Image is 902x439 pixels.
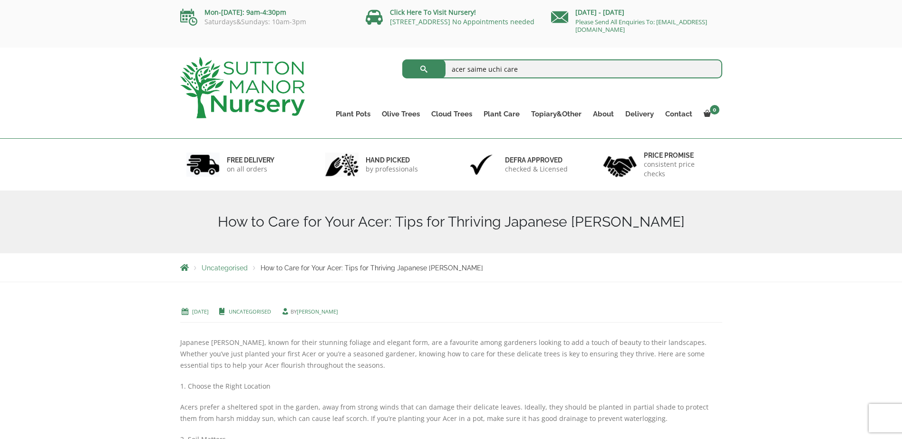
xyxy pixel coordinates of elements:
span: 0 [710,105,719,115]
h6: hand picked [366,156,418,164]
img: 2.jpg [325,153,359,177]
p: Japanese [PERSON_NAME], known for their stunning foliage and elegant form, are a favourite among ... [180,302,722,371]
img: logo [180,57,305,118]
p: 1. Choose the Right Location [180,381,722,392]
a: About [587,107,620,121]
h6: Price promise [644,151,716,160]
span: How to Care for Your Acer: Tips for Thriving Japanese [PERSON_NAME] [261,264,483,272]
a: Click Here To Visit Nursery! [390,8,476,17]
a: Delivery [620,107,660,121]
a: Plant Care [478,107,525,121]
a: [DATE] [192,308,209,315]
p: Mon-[DATE]: 9am-4:30pm [180,7,351,18]
a: Contact [660,107,698,121]
a: [STREET_ADDRESS] No Appointments needed [390,17,534,26]
a: Please Send All Enquiries To: [EMAIL_ADDRESS][DOMAIN_NAME] [575,18,707,34]
img: 1.jpg [186,153,220,177]
a: Topiary&Other [525,107,587,121]
a: Uncategorised [202,264,248,272]
p: by professionals [366,164,418,174]
input: Search... [402,59,722,78]
p: [DATE] - [DATE] [551,7,722,18]
p: checked & Licensed [505,164,568,174]
img: 4.jpg [603,150,637,179]
a: Uncategorised [229,308,271,315]
p: Saturdays&Sundays: 10am-3pm [180,18,351,26]
p: consistent price checks [644,160,716,179]
h6: FREE DELIVERY [227,156,274,164]
h1: How to Care for Your Acer: Tips for Thriving Japanese [PERSON_NAME] [180,213,722,230]
a: Cloud Trees [426,107,478,121]
p: on all orders [227,164,274,174]
img: 3.jpg [465,153,498,177]
p: Acers prefer a sheltered spot in the garden, away from strong winds that can damage their delicat... [180,401,722,424]
a: Olive Trees [376,107,426,121]
h6: Defra approved [505,156,568,164]
a: [PERSON_NAME] [297,308,338,315]
a: 0 [698,107,722,121]
a: Plant Pots [330,107,376,121]
nav: Breadcrumbs [180,264,722,271]
span: by [281,308,338,315]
